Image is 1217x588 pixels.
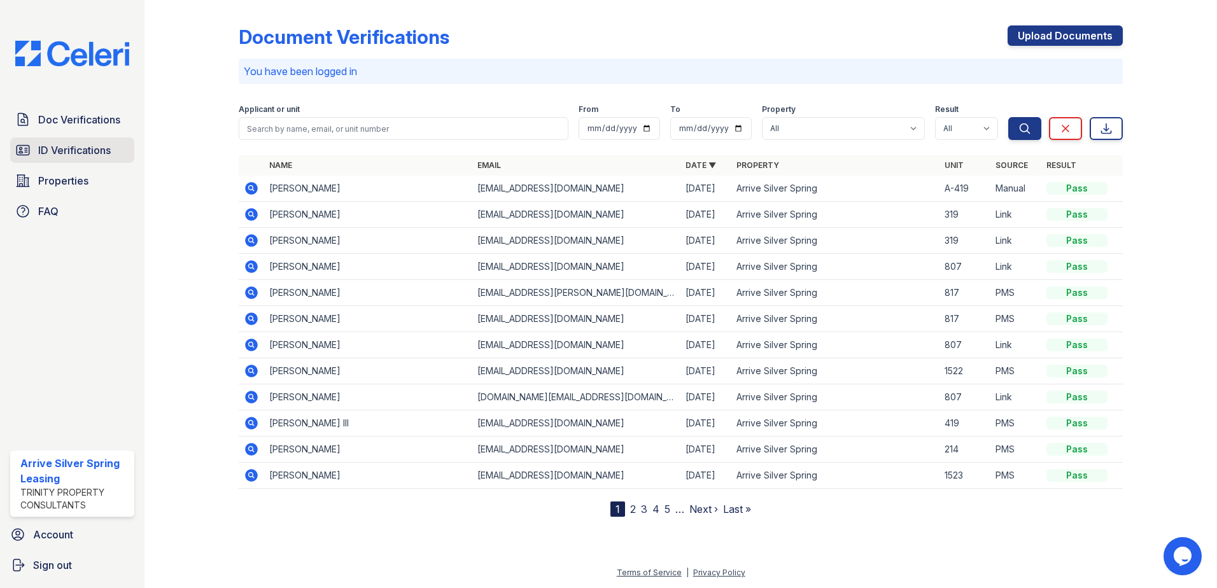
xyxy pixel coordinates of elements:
div: Pass [1046,182,1108,195]
a: Next › [689,503,718,515]
a: 4 [652,503,659,515]
div: Pass [1046,443,1108,456]
td: [EMAIL_ADDRESS][DOMAIN_NAME] [472,358,680,384]
td: A-419 [939,176,990,202]
div: Pass [1046,469,1108,482]
td: [PERSON_NAME] [264,332,472,358]
a: Result [1046,160,1076,170]
a: Name [269,160,292,170]
label: Result [935,104,959,115]
td: Link [990,332,1041,358]
a: 2 [630,503,636,515]
td: 817 [939,280,990,306]
span: FAQ [38,204,59,219]
a: Unit [945,160,964,170]
td: Link [990,384,1041,410]
a: Property [736,160,779,170]
td: [DATE] [680,280,731,306]
a: Sign out [5,552,139,578]
td: [PERSON_NAME] [264,463,472,489]
td: Arrive Silver Spring [731,280,939,306]
td: [DATE] [680,463,731,489]
td: Link [990,228,1041,254]
td: [EMAIL_ADDRESS][DOMAIN_NAME] [472,463,680,489]
div: Pass [1046,339,1108,351]
iframe: chat widget [1164,537,1204,575]
td: [DATE] [680,202,731,228]
td: 319 [939,202,990,228]
td: PMS [990,280,1041,306]
td: [EMAIL_ADDRESS][DOMAIN_NAME] [472,332,680,358]
td: [PERSON_NAME] [264,306,472,332]
a: 5 [665,503,670,515]
a: Date ▼ [686,160,716,170]
span: ID Verifications [38,143,111,158]
td: [DOMAIN_NAME][EMAIL_ADDRESS][DOMAIN_NAME] [472,384,680,410]
td: [PERSON_NAME] [264,176,472,202]
label: From [579,104,598,115]
a: Last » [723,503,751,515]
div: Pass [1046,312,1108,325]
div: Trinity Property Consultants [20,486,129,512]
a: Privacy Policy [693,568,745,577]
span: Sign out [33,557,72,573]
td: [DATE] [680,228,731,254]
div: Pass [1046,260,1108,273]
td: Arrive Silver Spring [731,463,939,489]
td: [PERSON_NAME] [264,228,472,254]
td: [DATE] [680,384,731,410]
td: [EMAIL_ADDRESS][DOMAIN_NAME] [472,202,680,228]
span: Properties [38,173,88,188]
td: Arrive Silver Spring [731,358,939,384]
td: [DATE] [680,358,731,384]
td: 1523 [939,463,990,489]
td: [PERSON_NAME] [264,384,472,410]
td: Arrive Silver Spring [731,254,939,280]
td: [DATE] [680,306,731,332]
label: Property [762,104,796,115]
td: 807 [939,332,990,358]
td: [DATE] [680,254,731,280]
a: FAQ [10,199,134,224]
td: [PERSON_NAME] [264,358,472,384]
td: [EMAIL_ADDRESS][DOMAIN_NAME] [472,228,680,254]
td: Arrive Silver Spring [731,176,939,202]
div: Pass [1046,208,1108,221]
td: Link [990,202,1041,228]
td: Arrive Silver Spring [731,384,939,410]
td: [EMAIL_ADDRESS][DOMAIN_NAME] [472,306,680,332]
a: Upload Documents [1008,25,1123,46]
td: PMS [990,358,1041,384]
img: CE_Logo_Blue-a8612792a0a2168367f1c8372b55b34899dd931a85d93a1a3d3e32e68fde9ad4.png [5,41,139,66]
td: [DATE] [680,437,731,463]
a: Account [5,522,139,547]
span: Doc Verifications [38,112,120,127]
td: 817 [939,306,990,332]
td: Arrive Silver Spring [731,332,939,358]
td: [EMAIL_ADDRESS][DOMAIN_NAME] [472,410,680,437]
td: PMS [990,463,1041,489]
td: [EMAIL_ADDRESS][PERSON_NAME][DOMAIN_NAME] [472,280,680,306]
td: PMS [990,306,1041,332]
div: Pass [1046,417,1108,430]
td: 419 [939,410,990,437]
td: PMS [990,410,1041,437]
div: Pass [1046,365,1108,377]
a: Properties [10,168,134,193]
span: … [675,501,684,517]
span: Account [33,527,73,542]
label: To [670,104,680,115]
label: Applicant or unit [239,104,300,115]
td: 807 [939,384,990,410]
a: 3 [641,503,647,515]
td: [PERSON_NAME] [264,437,472,463]
div: | [686,568,689,577]
input: Search by name, email, or unit number [239,117,568,140]
td: Arrive Silver Spring [731,228,939,254]
div: Pass [1046,234,1108,247]
a: Source [995,160,1028,170]
td: [PERSON_NAME] [264,202,472,228]
td: [PERSON_NAME] [264,254,472,280]
a: Terms of Service [617,568,682,577]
